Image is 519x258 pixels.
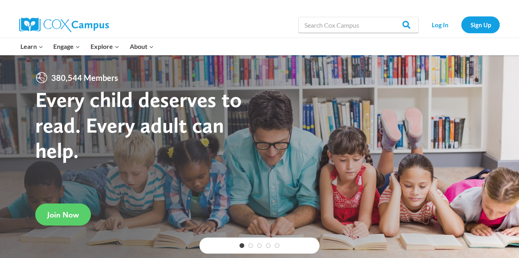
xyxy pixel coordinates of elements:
[35,204,91,226] a: Join Now
[35,87,242,163] strong: Every child deserves to read. Every adult can help.
[239,243,244,248] a: 1
[422,16,457,33] a: Log In
[130,41,154,52] span: About
[53,41,80,52] span: Engage
[275,243,280,248] a: 5
[422,16,500,33] nav: Secondary Navigation
[15,38,159,55] nav: Primary Navigation
[91,41,119,52] span: Explore
[19,18,109,32] img: Cox Campus
[257,243,262,248] a: 3
[47,210,79,220] span: Join Now
[298,17,418,33] input: Search Cox Campus
[266,243,271,248] a: 4
[20,41,43,52] span: Learn
[48,71,121,84] span: 380,544 Members
[248,243,253,248] a: 2
[461,16,500,33] a: Sign Up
